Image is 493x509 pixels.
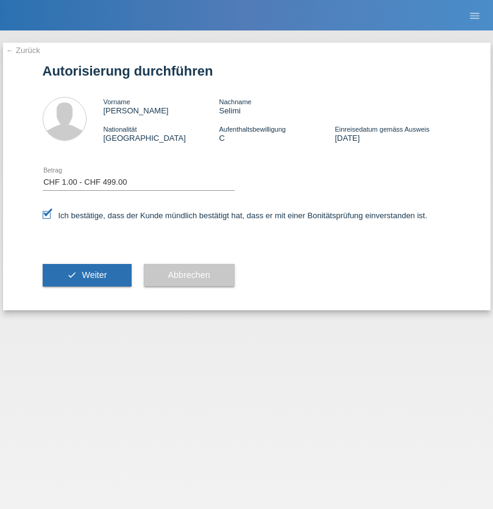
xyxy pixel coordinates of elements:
[104,98,130,105] span: Vorname
[104,126,137,133] span: Nationalität
[104,97,219,115] div: [PERSON_NAME]
[219,126,285,133] span: Aufenthaltsbewilligung
[219,124,335,143] div: C
[335,126,429,133] span: Einreisedatum gemäss Ausweis
[6,46,40,55] a: ← Zurück
[144,264,235,287] button: Abbrechen
[67,270,77,280] i: check
[43,63,451,79] h1: Autorisierung durchführen
[168,270,210,280] span: Abbrechen
[335,124,450,143] div: [DATE]
[82,270,107,280] span: Weiter
[469,10,481,22] i: menu
[43,211,428,220] label: Ich bestätige, dass der Kunde mündlich bestätigt hat, dass er mit einer Bonitätsprüfung einversta...
[219,98,251,105] span: Nachname
[463,12,487,19] a: menu
[104,124,219,143] div: [GEOGRAPHIC_DATA]
[219,97,335,115] div: Selimi
[43,264,132,287] button: check Weiter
